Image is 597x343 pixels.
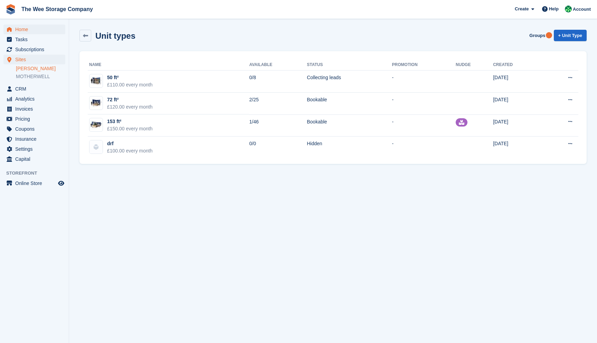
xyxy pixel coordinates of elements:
[107,96,153,103] div: 72 ft²
[515,6,529,12] span: Create
[107,81,153,89] div: £110.00 every month
[554,30,587,41] a: + Unit Type
[15,45,57,54] span: Subscriptions
[3,94,65,104] a: menu
[107,118,153,125] div: 153 ft²
[392,114,456,137] td: -
[249,71,307,93] td: 0/8
[107,147,153,155] div: £100.00 every month
[107,74,153,81] div: 50 ft²
[15,84,57,94] span: CRM
[15,35,57,44] span: Tasks
[307,114,392,137] td: Bookable
[15,178,57,188] span: Online Store
[3,25,65,34] a: menu
[392,71,456,93] td: -
[392,93,456,115] td: -
[107,103,153,111] div: £120.00 every month
[3,114,65,124] a: menu
[249,93,307,115] td: 2/25
[15,104,57,114] span: Invoices
[3,35,65,44] a: menu
[3,84,65,94] a: menu
[3,45,65,54] a: menu
[15,134,57,144] span: Insurance
[6,170,69,177] span: Storefront
[549,6,559,12] span: Help
[307,59,392,71] th: Status
[307,71,392,93] td: Collecting leads
[15,144,57,154] span: Settings
[493,93,542,115] td: [DATE]
[3,144,65,154] a: menu
[107,125,153,132] div: £150.00 every month
[3,55,65,64] a: menu
[89,76,103,86] img: 50-sqft-container.jpg
[249,114,307,137] td: 1/46
[88,59,249,71] th: Name
[456,59,493,71] th: Nudge
[307,137,392,158] td: Hidden
[89,98,103,108] img: 10-ft-container.jpg
[15,154,57,164] span: Capital
[15,94,57,104] span: Analytics
[89,140,103,154] img: blank-unit-type-icon-ffbac7b88ba66c5e286b0e438baccc4b9c83835d4c34f86887a83fc20ec27e7b.svg
[493,137,542,158] td: [DATE]
[89,120,103,130] img: 20-ft-container.jpg
[546,32,552,38] div: Tooltip anchor
[565,6,572,12] img: Monika Pawlaczek
[249,59,307,71] th: Available
[15,124,57,134] span: Coupons
[307,93,392,115] td: Bookable
[493,71,542,93] td: [DATE]
[15,25,57,34] span: Home
[16,65,65,72] a: [PERSON_NAME]
[15,114,57,124] span: Pricing
[16,73,65,80] a: MOTHERWELL
[3,104,65,114] a: menu
[249,137,307,158] td: 0/0
[3,134,65,144] a: menu
[3,178,65,188] a: menu
[95,31,135,40] h2: Unit types
[493,59,542,71] th: Created
[15,55,57,64] span: Sites
[107,140,153,147] div: drf
[493,114,542,137] td: [DATE]
[3,154,65,164] a: menu
[57,179,65,187] a: Preview store
[3,124,65,134] a: menu
[573,6,591,13] span: Account
[392,137,456,158] td: -
[527,30,548,41] a: Groups
[392,59,456,71] th: Promotion
[19,3,96,15] a: The Wee Storage Company
[6,4,16,15] img: stora-icon-8386f47178a22dfd0bd8f6a31ec36ba5ce8667c1dd55bd0f319d3a0aa187defe.svg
